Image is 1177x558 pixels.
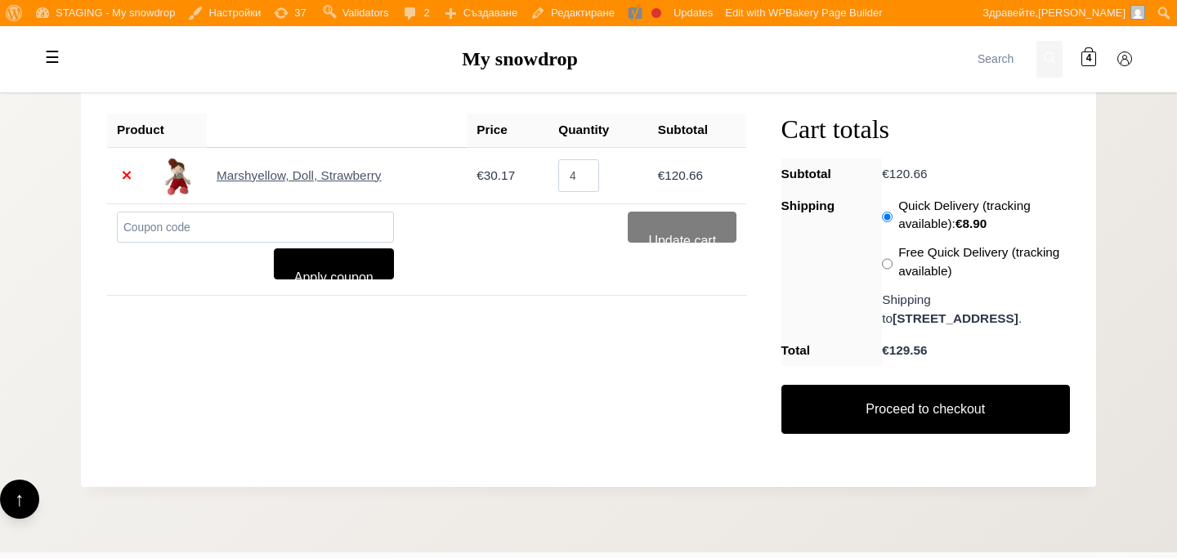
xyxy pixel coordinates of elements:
a: Proceed to checkout [781,385,1070,434]
th: Subtotal [648,114,746,147]
span: 4 [1086,51,1092,67]
a: My snowdrop [462,48,578,69]
th: Quantity [548,114,647,147]
span: € [955,217,963,230]
th: Total [781,335,883,367]
input: Coupon code [117,212,394,243]
th: Price [467,114,548,147]
strong: [STREET_ADDRESS] [893,311,1018,325]
div: Focus keyphrase not set [651,8,661,18]
label: Free Quick Delivery (tracking available) [898,243,1070,281]
label: Toggle mobile menu [36,41,69,74]
a: Marshyellow, Doll, Strawberry [217,168,381,182]
input: Qty [558,159,599,192]
button: Apply coupon [274,248,394,279]
th: Product [107,114,174,148]
bdi: 30.17 [477,168,515,182]
span: € [882,343,889,357]
bdi: 120.66 [658,168,703,182]
bdi: 8.90 [955,217,987,230]
span: € [658,168,665,182]
a: 4 [1072,42,1105,75]
input: Search [971,41,1036,78]
span: € [477,168,484,182]
bdi: 129.56 [882,343,927,357]
th: Subtotal [781,158,883,190]
label: Quick Delivery (tracking available): [898,197,1070,234]
span: € [882,167,889,181]
th: Shipping [781,190,883,335]
h2: Cart totals [781,114,1070,145]
a: Remove this item [117,166,136,185]
span: [PERSON_NAME] [1038,7,1126,19]
button: Update cart [628,212,736,243]
bdi: 120.66 [882,167,927,181]
p: Shipping to . [882,291,1070,328]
